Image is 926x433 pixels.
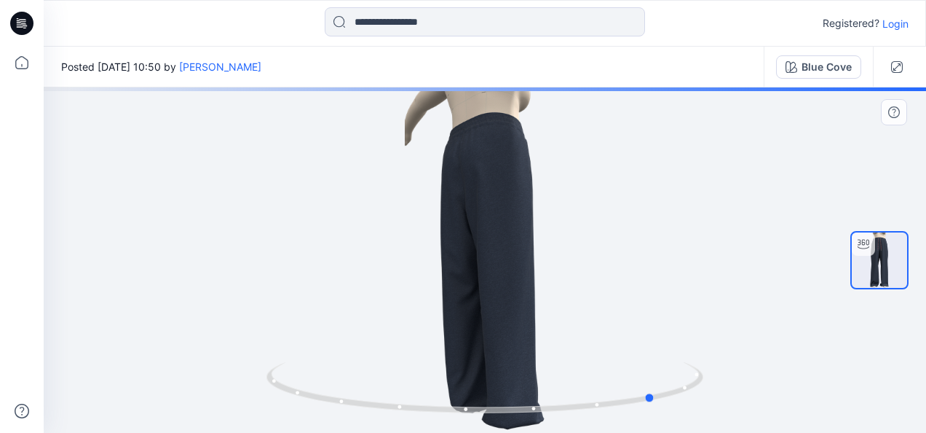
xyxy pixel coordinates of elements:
button: Blue Cove [776,55,861,79]
span: Posted [DATE] 10:50 by [61,59,261,74]
p: Registered? [823,15,879,32]
p: Login [882,16,909,31]
img: turntable-29-08-2025-14:51:24 [852,233,907,288]
a: [PERSON_NAME] [179,61,261,73]
div: Blue Cove [802,59,852,75]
